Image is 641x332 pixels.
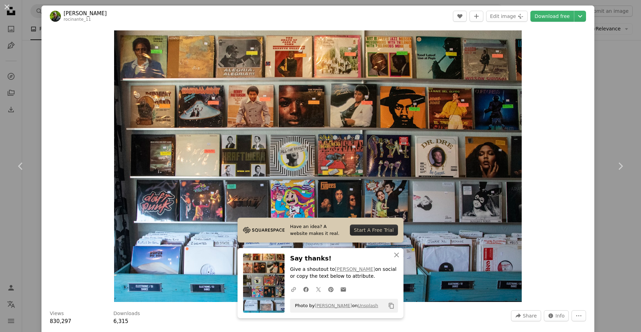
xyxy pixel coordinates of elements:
[385,300,397,312] button: Copy to clipboard
[290,254,398,264] h3: Say thanks!
[556,311,565,321] span: Info
[357,303,378,308] a: Unsplash
[350,225,398,236] div: Start A Free Trial
[574,11,586,22] button: Choose download size
[530,11,574,22] a: Download free
[312,282,325,296] a: Share on Twitter
[243,225,285,235] img: file-1705255347840-230a6ab5bca9image
[50,310,64,317] h3: Views
[523,311,537,321] span: Share
[290,223,344,237] span: Have an idea? A website makes it real.
[544,310,569,321] button: Stats about this image
[113,318,128,324] span: 6,315
[50,318,71,324] span: 830,297
[470,11,483,22] button: Add to Collection
[511,310,541,321] button: Share this image
[290,266,398,280] p: Give a shoutout to on social or copy the text below to attribute.
[325,282,337,296] a: Share on Pinterest
[486,11,528,22] button: Edit image
[64,10,107,17] a: [PERSON_NAME]
[453,11,467,22] button: Like
[337,282,350,296] a: Share over email
[572,310,586,321] button: More Actions
[114,30,522,302] img: blue and white labeled box
[291,300,378,311] span: Photo by on
[600,133,641,199] a: Next
[315,303,352,308] a: [PERSON_NAME]
[114,30,522,302] button: Zoom in on this image
[113,310,140,317] h3: Downloads
[64,17,91,22] a: rocinante_11
[50,11,61,22] img: Go to Mick Haupt's profile
[238,218,403,243] a: Have an idea? A website makes it real.Start A Free Trial
[335,267,375,272] a: [PERSON_NAME]
[300,282,312,296] a: Share on Facebook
